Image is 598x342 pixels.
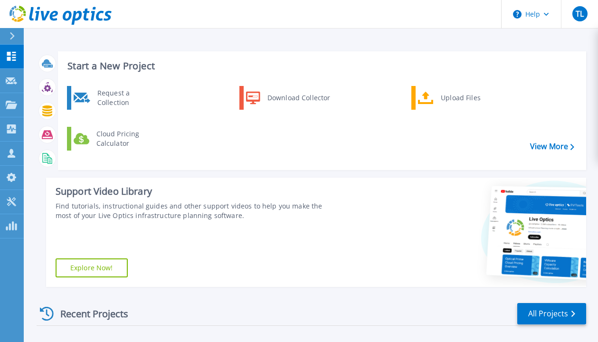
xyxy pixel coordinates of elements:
[263,88,334,107] div: Download Collector
[93,88,162,107] div: Request a Collection
[436,88,506,107] div: Upload Files
[576,10,584,18] span: TL
[239,86,337,110] a: Download Collector
[517,303,586,324] a: All Projects
[67,86,164,110] a: Request a Collection
[56,185,336,198] div: Support Video Library
[37,302,141,325] div: Recent Projects
[67,61,574,71] h3: Start a New Project
[56,201,336,220] div: Find tutorials, instructional guides and other support videos to help you make the most of your L...
[56,258,128,277] a: Explore Now!
[411,86,509,110] a: Upload Files
[530,142,574,151] a: View More
[67,127,164,151] a: Cloud Pricing Calculator
[92,129,162,148] div: Cloud Pricing Calculator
